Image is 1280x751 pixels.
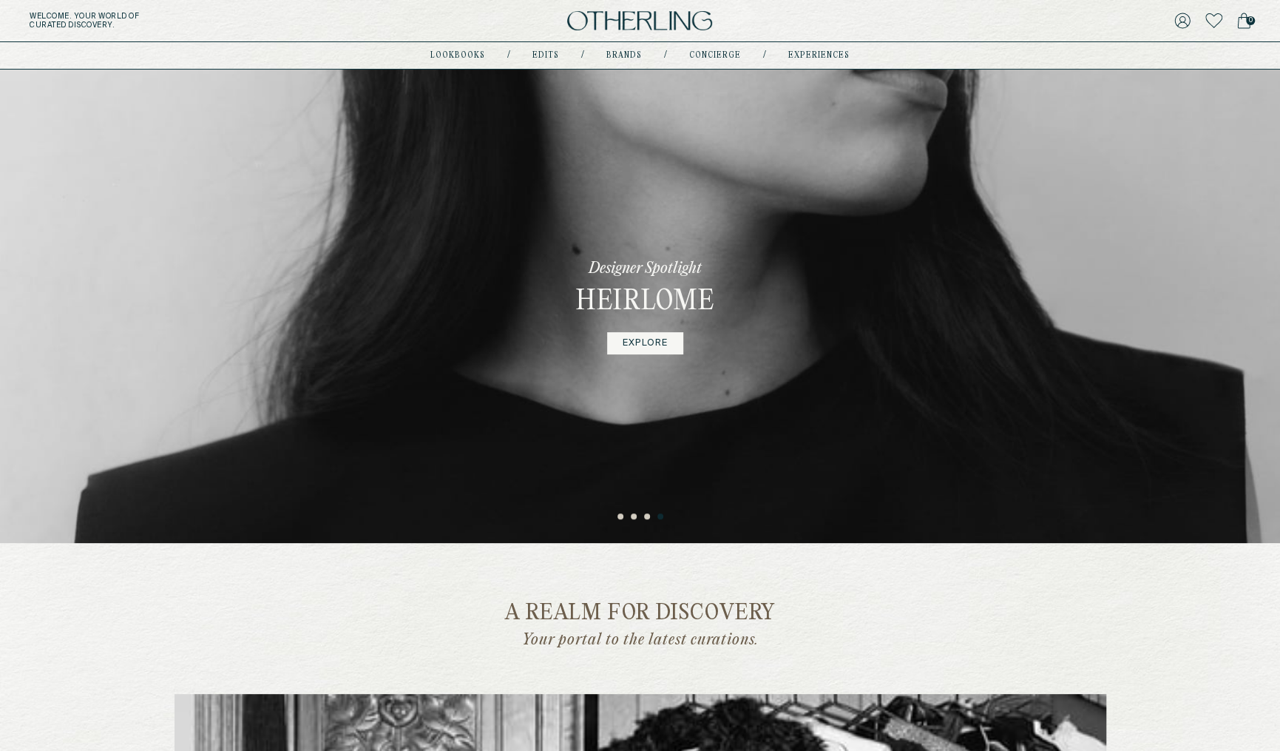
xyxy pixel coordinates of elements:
a: Edits [532,52,559,59]
a: experiences [788,52,850,59]
a: Brands [606,52,642,59]
a: lookbooks [430,52,485,59]
div: / [507,50,510,61]
h3: Heirlome [576,285,715,320]
p: Your portal to the latest curations. [444,630,836,650]
a: 0 [1237,10,1250,31]
button: 2 [631,513,638,521]
button: 3 [644,513,651,521]
a: concierge [689,52,741,59]
button: 1 [617,513,625,521]
div: / [664,50,667,61]
h2: a realm for discovery [186,602,1094,625]
span: 0 [1246,16,1255,25]
div: / [581,50,584,61]
img: logo [567,11,712,31]
button: 4 [657,513,665,521]
p: Designer Spotlight [589,258,702,279]
a: EXPLORE [607,332,683,354]
h5: Welcome . Your world of curated discovery. [30,12,396,30]
div: / [763,50,766,61]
